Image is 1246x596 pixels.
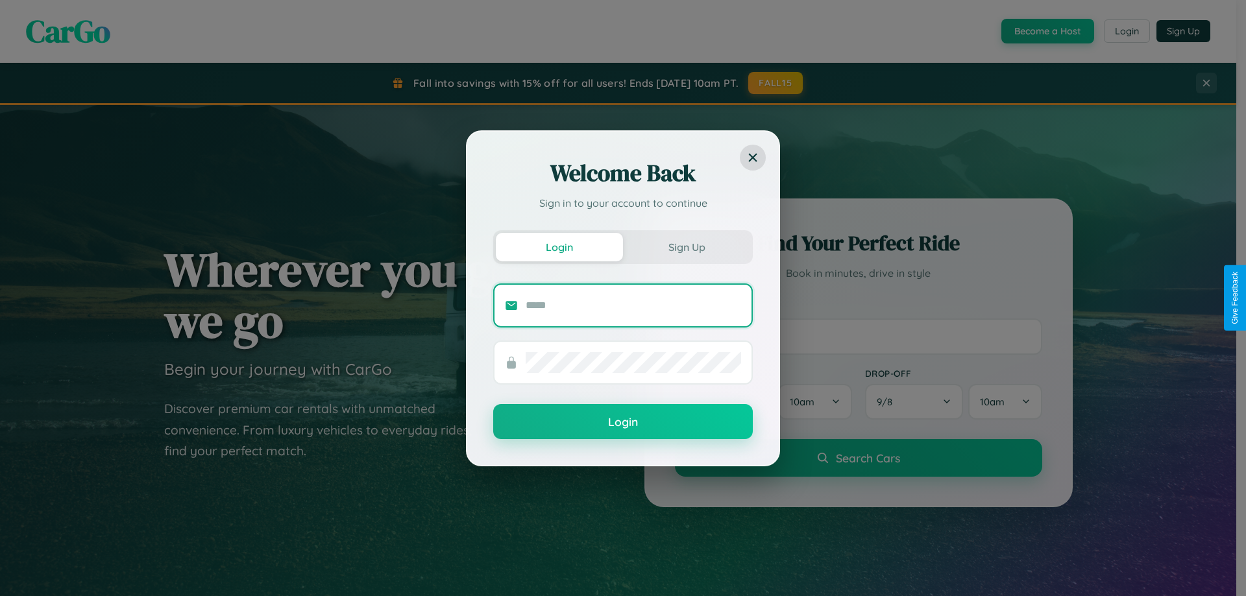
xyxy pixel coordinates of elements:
[493,195,753,211] p: Sign in to your account to continue
[623,233,750,261] button: Sign Up
[493,404,753,439] button: Login
[1230,272,1240,324] div: Give Feedback
[496,233,623,261] button: Login
[493,158,753,189] h2: Welcome Back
